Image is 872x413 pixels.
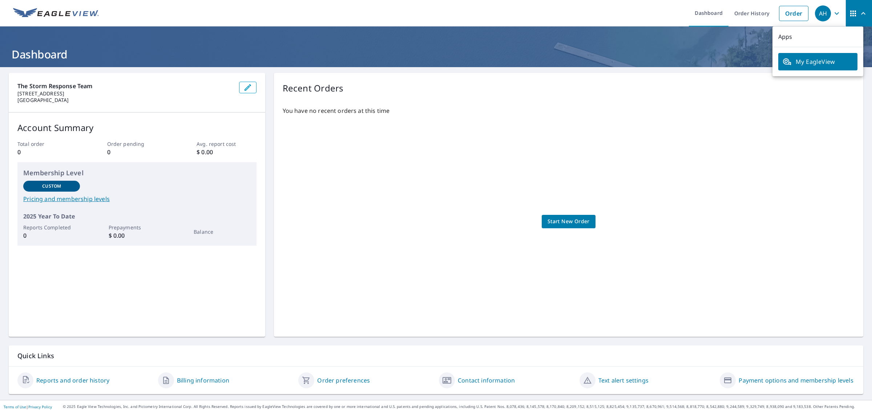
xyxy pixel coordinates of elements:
[778,53,857,70] a: My EagleView
[783,57,853,66] span: My EagleView
[13,8,99,19] img: EV Logo
[197,148,256,156] p: $ 0.00
[772,26,863,47] p: Apps
[36,376,109,385] a: Reports and order history
[815,5,831,21] div: AH
[17,121,257,134] p: Account Summary
[109,224,165,231] p: Prepayments
[17,351,855,360] p: Quick Links
[779,6,808,21] a: Order
[317,376,370,385] a: Order preferences
[283,82,344,95] p: Recent Orders
[17,90,233,97] p: [STREET_ADDRESS]
[28,404,52,409] a: Privacy Policy
[9,47,863,62] h1: Dashboard
[542,215,596,228] a: Start New Order
[17,82,233,90] p: The Storm Response Team
[17,140,77,148] p: Total order
[63,404,868,409] p: © 2025 Eagle View Technologies, Inc. and Pictometry International Corp. All Rights Reserved. Repo...
[17,97,233,103] p: [GEOGRAPHIC_DATA]
[107,148,167,156] p: 0
[23,224,80,231] p: Reports Completed
[109,231,165,240] p: $ 0.00
[739,376,853,385] a: Payment options and membership levels
[458,376,515,385] a: Contact information
[197,140,256,148] p: Avg. report cost
[177,376,229,385] a: Billing information
[23,195,251,203] a: Pricing and membership levels
[23,231,80,240] p: 0
[23,168,251,178] p: Membership Level
[194,228,250,236] p: Balance
[42,183,61,189] p: Custom
[548,217,590,226] span: Start New Order
[4,405,52,409] p: |
[17,148,77,156] p: 0
[23,212,251,221] p: 2025 Year To Date
[283,106,855,115] p: You have no recent orders at this time
[107,140,167,148] p: Order pending
[4,404,26,409] a: Terms of Use
[598,376,649,385] a: Text alert settings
